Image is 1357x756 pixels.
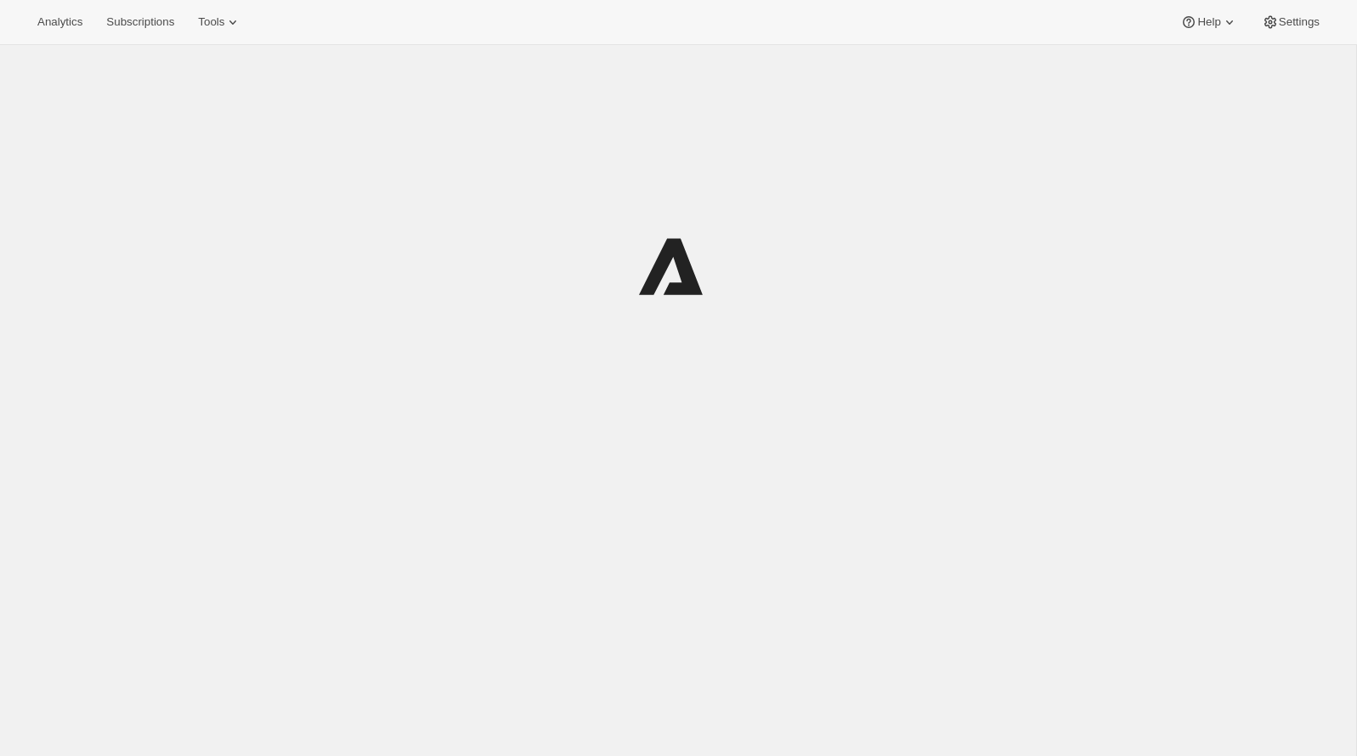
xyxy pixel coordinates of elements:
span: Settings [1279,15,1320,29]
button: Settings [1252,10,1330,34]
button: Tools [188,10,252,34]
button: Help [1170,10,1247,34]
button: Subscriptions [96,10,184,34]
button: Analytics [27,10,93,34]
span: Tools [198,15,224,29]
span: Subscriptions [106,15,174,29]
span: Help [1197,15,1220,29]
span: Analytics [37,15,82,29]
